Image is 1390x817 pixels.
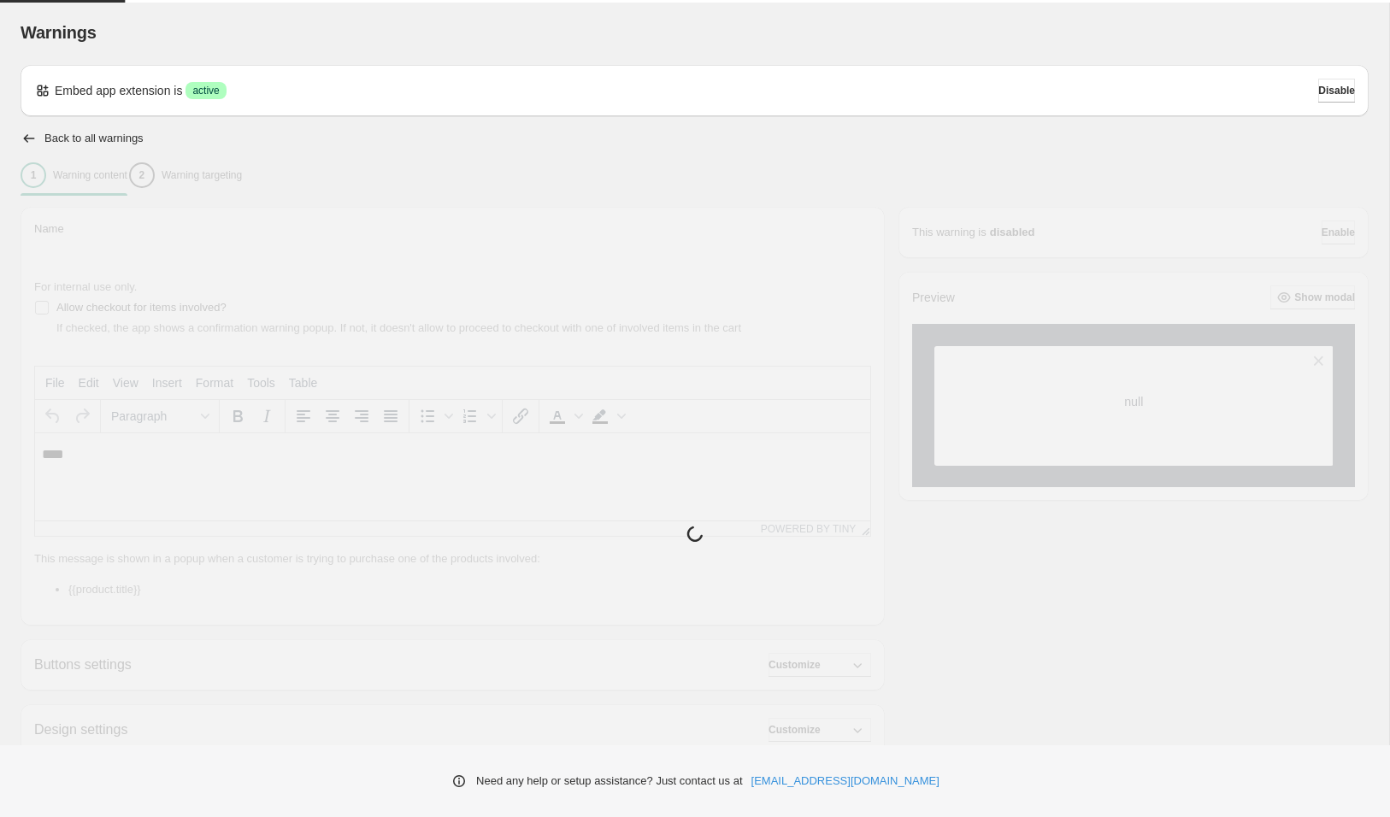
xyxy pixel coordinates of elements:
[751,773,939,790] a: [EMAIL_ADDRESS][DOMAIN_NAME]
[55,82,182,99] p: Embed app extension is
[1318,84,1355,97] span: Disable
[192,84,219,97] span: active
[21,23,97,42] span: Warnings
[1318,79,1355,103] button: Disable
[44,132,144,145] h2: Back to all warnings
[7,14,828,29] body: Rich Text Area. Press ALT-0 for help.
